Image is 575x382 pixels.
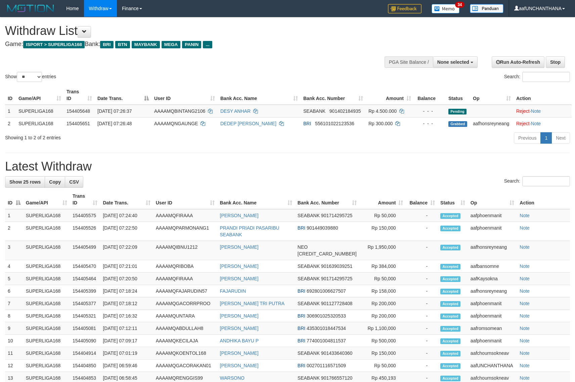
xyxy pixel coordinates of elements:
[303,121,311,126] span: BRI
[100,360,153,372] td: [DATE] 06:59:46
[298,326,305,331] span: BRI
[153,241,217,260] td: AAAAMQIBNU1212
[516,121,530,126] a: Reject
[406,190,438,209] th: Balance: activate to sort column ascending
[448,121,467,127] span: Grabbed
[70,347,100,360] td: 154404914
[301,86,366,105] th: Bank Acc. Number: activate to sort column ascending
[5,285,23,297] td: 6
[321,213,352,218] span: Copy 901714295725 to clipboard
[5,297,23,310] td: 7
[448,109,467,114] span: Pending
[115,41,130,48] span: BTN
[5,209,23,222] td: 1
[220,338,259,343] a: ANDHIKA BAYU P
[64,86,95,105] th: Trans ID: activate to sort column ascending
[359,241,406,260] td: Rp 1,950,000
[23,335,70,347] td: SUPERLIGA168
[492,56,544,68] a: Run Auto-Refresh
[23,347,70,360] td: SUPERLIGA168
[69,179,79,185] span: CSV
[440,326,460,332] span: Accepted
[298,301,320,306] span: SEABANK
[468,190,517,209] th: Op: activate to sort column ascending
[16,86,64,105] th: Game/API: activate to sort column ascending
[23,285,70,297] td: SUPERLIGA168
[97,108,132,114] span: [DATE] 07:26:37
[100,322,153,335] td: [DATE] 07:12:11
[67,108,90,114] span: 154405648
[359,335,406,347] td: Rp 500,000
[406,209,438,222] td: -
[298,363,305,368] span: BRI
[468,209,517,222] td: aafphoenmanit
[298,313,305,319] span: BRI
[455,2,464,8] span: 34
[95,86,151,105] th: Date Trans.: activate to sort column descending
[520,288,530,294] a: Note
[468,360,517,372] td: aafUNCHANTHANA
[468,335,517,347] td: aafphoenmanit
[468,285,517,297] td: aafhonsreyneang
[514,86,572,105] th: Action
[5,260,23,273] td: 4
[321,350,352,356] span: Copy 901433640360 to clipboard
[546,56,565,68] a: Stop
[406,285,438,297] td: -
[388,4,422,13] img: Feedback.jpg
[220,276,259,281] a: [PERSON_NAME]
[531,121,541,126] a: Note
[315,121,354,126] span: Copy 556101022123536 to clipboard
[23,190,70,209] th: Game/API: activate to sort column ascending
[520,326,530,331] a: Note
[70,190,100,209] th: Trans ID: activate to sort column ascending
[440,213,460,219] span: Accepted
[5,3,56,13] img: MOTION_logo.png
[329,108,361,114] span: Copy 901402184935 to clipboard
[406,297,438,310] td: -
[520,338,530,343] a: Note
[100,222,153,241] td: [DATE] 07:22:50
[468,322,517,335] td: aafromsomean
[23,241,70,260] td: SUPERLIGA168
[359,190,406,209] th: Amount: activate to sort column ascending
[100,335,153,347] td: [DATE] 07:09:17
[151,86,218,105] th: User ID: activate to sort column ascending
[416,120,443,127] div: - - -
[440,289,460,294] span: Accepted
[446,86,470,105] th: Status
[5,86,16,105] th: ID
[468,241,517,260] td: aafhonsreyneang
[468,260,517,273] td: aafbansomne
[520,276,530,281] a: Note
[368,108,397,114] span: Rp 4.500.000
[132,41,160,48] span: MAYBANK
[468,347,517,360] td: aafchournsokneav
[70,335,100,347] td: 154405090
[154,108,205,114] span: AAAAMQBINTANG2106
[5,41,377,48] h4: Game: Bank:
[406,260,438,273] td: -
[5,160,570,173] h1: Latest Withdraw
[153,285,217,297] td: AAAAMQFAJARUDIN57
[470,86,514,105] th: Op: activate to sort column ascending
[218,86,301,105] th: Bank Acc. Name: activate to sort column ascending
[437,59,469,65] span: None selected
[49,179,61,185] span: Copy
[182,41,201,48] span: PANIN
[23,222,70,241] td: SUPERLIGA168
[5,117,16,130] td: 2
[23,260,70,273] td: SUPERLIGA168
[359,222,406,241] td: Rp 150,000
[5,335,23,347] td: 10
[406,322,438,335] td: -
[97,121,132,126] span: [DATE] 07:26:48
[368,121,393,126] span: Rp 300.000
[298,213,320,218] span: SEABANK
[307,363,346,368] span: Copy 002701116571509 to clipboard
[406,360,438,372] td: -
[220,288,246,294] a: FAJARUDIN
[23,41,85,48] span: ISPORT > SUPERLIGA168
[153,222,217,241] td: AAAAMQPARMONANG1
[406,222,438,241] td: -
